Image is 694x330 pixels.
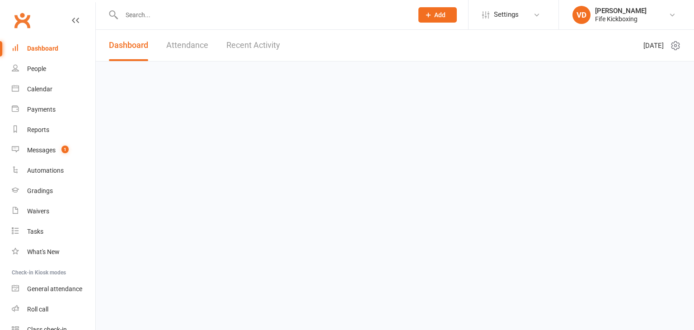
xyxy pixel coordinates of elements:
[12,299,95,320] a: Roll call
[27,167,64,174] div: Automations
[27,228,43,235] div: Tasks
[27,45,58,52] div: Dashboard
[12,120,95,140] a: Reports
[27,126,49,133] div: Reports
[226,30,280,61] a: Recent Activity
[119,9,407,21] input: Search...
[12,279,95,299] a: General attendance kiosk mode
[12,201,95,222] a: Waivers
[27,187,53,194] div: Gradings
[61,146,69,153] span: 1
[27,207,49,215] div: Waivers
[27,146,56,154] div: Messages
[27,285,82,292] div: General attendance
[12,242,95,262] a: What's New
[166,30,208,61] a: Attendance
[494,5,519,25] span: Settings
[418,7,457,23] button: Add
[27,106,56,113] div: Payments
[12,140,95,160] a: Messages 1
[643,40,664,51] span: [DATE]
[11,9,33,32] a: Clubworx
[434,11,445,19] span: Add
[109,30,148,61] a: Dashboard
[12,59,95,79] a: People
[27,248,60,255] div: What's New
[595,15,647,23] div: Fife Kickboxing
[12,181,95,201] a: Gradings
[12,38,95,59] a: Dashboard
[27,85,52,93] div: Calendar
[12,160,95,181] a: Automations
[27,306,48,313] div: Roll call
[12,99,95,120] a: Payments
[12,222,95,242] a: Tasks
[27,65,46,72] div: People
[12,79,95,99] a: Calendar
[572,6,591,24] div: VD
[595,7,647,15] div: [PERSON_NAME]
